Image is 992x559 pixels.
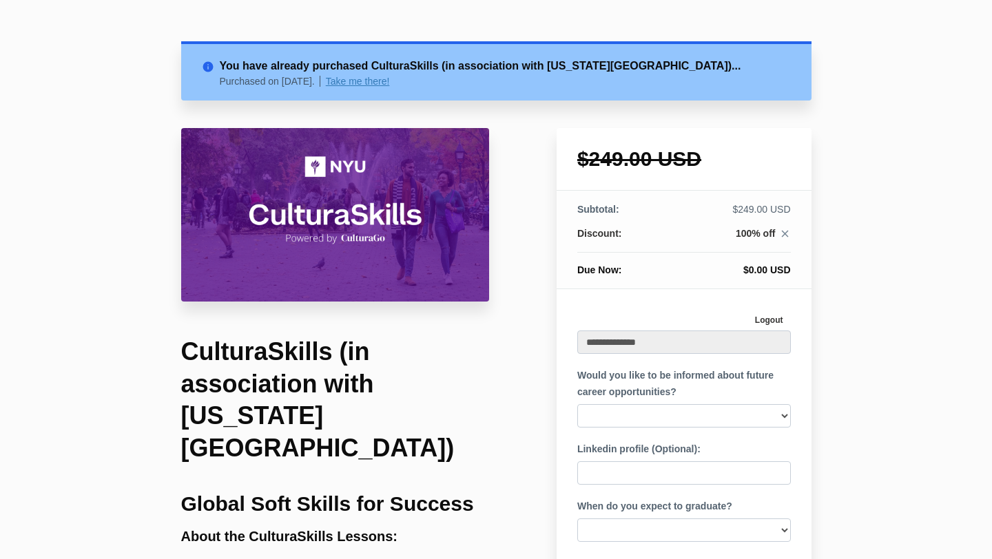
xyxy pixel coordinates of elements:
i: close [779,228,791,240]
img: 31710be-8b5f-527-66b4-0ce37cce11c4_CulturaSkills_NYU_Course_Header_Image.png [181,128,490,302]
label: Linkedin profile (Optional): [577,441,701,458]
span: 100% off [736,228,776,239]
h1: CulturaSkills (in association with [US_STATE][GEOGRAPHIC_DATA]) [181,336,490,465]
h3: About the CulturaSkills Lessons: [181,529,490,544]
span: $0.00 USD [743,264,790,275]
td: $249.00 USD [670,202,790,226]
span: Subtotal: [577,204,619,215]
th: Due Now: [577,253,670,277]
label: When do you expect to graduate? [577,498,732,515]
label: Would you like to be informed about future career opportunities? [577,368,791,401]
th: Discount: [577,226,670,253]
h1: $249.00 USD [577,149,791,169]
a: Take me there! [326,76,390,87]
a: Logout [747,310,791,330]
b: Global Soft Skills for Success [181,492,474,515]
h2: You have already purchased CulturaSkills (in association with [US_STATE][GEOGRAPHIC_DATA])... [220,58,791,74]
i: info [202,58,220,70]
a: close [776,228,791,243]
p: Purchased on [DATE]. [220,76,321,87]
